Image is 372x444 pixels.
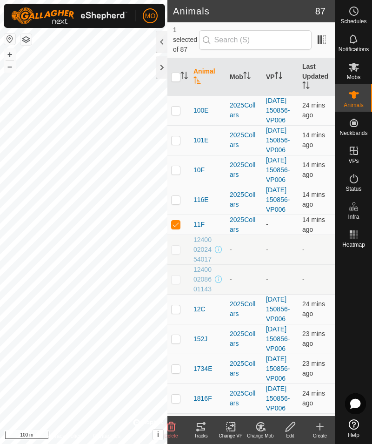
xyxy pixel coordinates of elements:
[315,4,325,18] span: 87
[230,275,259,284] div: -
[186,432,216,439] div: Tracks
[180,73,188,81] p-sorticon: Activate to sort
[266,127,290,154] a: [DATE] 150856-VP006
[11,7,127,24] img: Gallagher Logo
[339,47,369,52] span: Notifications
[302,83,310,90] p-sorticon: Activate to sort
[145,11,156,21] span: MO
[165,433,178,438] span: Delete
[266,385,290,412] a: [DATE] 150856-VP006
[230,130,259,150] div: 2025Collars
[230,215,259,235] div: 2025Collars
[266,355,290,382] a: [DATE] 150856-VP006
[302,390,325,407] span: 20 Aug 2025, 11:36 am
[302,300,325,317] span: 20 Aug 2025, 11:36 am
[299,58,335,96] th: Last Updated
[230,359,259,378] div: 2025Collars
[230,329,259,349] div: 2025Collars
[266,296,290,323] a: [DATE] 150856-VP006
[335,416,372,442] a: Help
[348,158,359,164] span: VPs
[193,106,209,115] span: 100E
[173,6,315,17] h2: Animals
[193,135,209,145] span: 101E
[193,78,201,85] p-sorticon: Activate to sort
[266,97,290,124] a: [DATE] 150856-VP006
[302,131,325,148] span: 20 Aug 2025, 11:45 am
[47,432,82,440] a: Privacy Policy
[230,245,259,255] div: -
[193,265,213,294] span: 124000208601143
[230,389,259,408] div: 2025Collars
[266,221,268,228] app-display-virtual-paddock-transition: -
[199,30,312,50] input: Search (S)
[302,191,325,208] span: 20 Aug 2025, 11:45 am
[93,432,120,440] a: Contact Us
[302,101,325,119] span: 20 Aug 2025, 11:36 am
[193,235,213,264] span: 124000202454017
[193,334,207,344] span: 152J
[347,74,360,80] span: Mobs
[340,19,366,24] span: Schedules
[4,34,15,45] button: Reset Map
[344,102,364,108] span: Animals
[302,216,325,233] span: 20 Aug 2025, 11:45 am
[20,34,32,45] button: Map Layers
[193,220,205,229] span: 11F
[246,432,275,439] div: Change Mob
[230,160,259,180] div: 2025Collars
[193,304,206,314] span: 12C
[230,299,259,319] div: 2025Collars
[266,276,268,283] app-display-virtual-paddock-transition: -
[266,186,290,213] a: [DATE] 150856-VP006
[230,101,259,120] div: 2025Collars
[302,246,305,253] span: -
[266,325,290,352] a: [DATE] 150856-VP006
[226,58,262,96] th: Mob
[262,58,299,96] th: VP
[243,73,251,81] p-sorticon: Activate to sort
[193,165,205,175] span: 10F
[153,430,163,440] button: i
[216,432,246,439] div: Change VP
[157,431,159,438] span: i
[348,214,359,220] span: Infra
[302,161,325,178] span: 20 Aug 2025, 11:45 am
[339,130,367,136] span: Neckbands
[4,49,15,60] button: +
[302,360,325,377] span: 20 Aug 2025, 11:36 am
[345,186,361,192] span: Status
[4,61,15,72] button: –
[193,394,212,404] span: 1816F
[342,242,365,248] span: Heatmap
[275,432,305,439] div: Edit
[190,58,226,96] th: Animal
[302,276,305,283] span: -
[266,246,268,253] app-display-virtual-paddock-transition: -
[348,432,359,438] span: Help
[193,195,209,205] span: 116E
[230,190,259,209] div: 2025Collars
[305,432,335,439] div: Create
[193,364,212,374] span: 1734E
[302,330,325,347] span: 20 Aug 2025, 11:36 am
[266,156,290,183] a: [DATE] 150856-VP006
[275,73,282,81] p-sorticon: Activate to sort
[173,25,199,54] span: 1 selected of 87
